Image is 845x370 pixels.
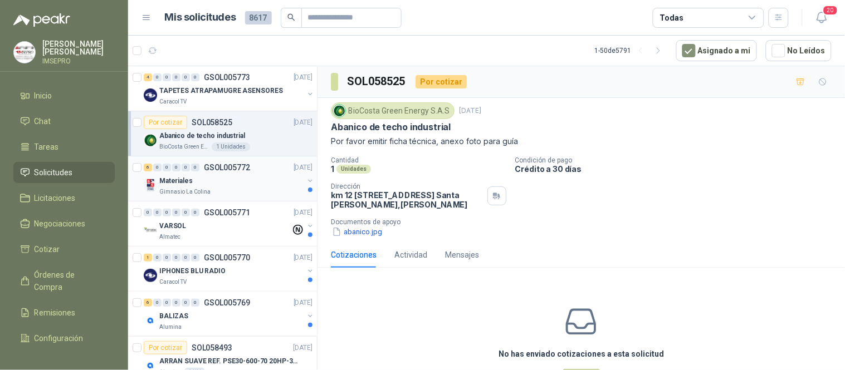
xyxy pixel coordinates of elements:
[144,161,315,196] a: 6 0 0 0 0 0 GSOL005772[DATE] Company LogoMaterialesGimnasio La Colina
[13,264,115,298] a: Órdenes de Compra
[331,164,334,174] p: 1
[331,121,451,133] p: Abanico de techo industrial
[347,73,407,90] h3: SOL058525
[823,5,838,16] span: 20
[294,117,312,128] p: [DATE]
[13,302,115,323] a: Remisiones
[331,249,377,261] div: Cotizaciones
[35,218,86,230] span: Negociaciones
[331,182,483,190] p: Dirección
[204,164,250,171] p: GSOL005772
[153,73,162,81] div: 0
[172,164,180,171] div: 0
[144,73,152,81] div: 4
[159,311,188,322] p: BALIZAS
[331,156,506,164] p: Cantidad
[336,165,371,174] div: Unidades
[144,299,152,307] div: 6
[163,299,171,307] div: 0
[294,162,312,173] p: [DATE]
[13,85,115,106] a: Inicio
[153,254,162,262] div: 0
[159,278,187,287] p: Caracol TV
[294,208,312,218] p: [DATE]
[144,88,157,102] img: Company Logo
[13,239,115,260] a: Cotizar
[35,141,59,153] span: Tareas
[191,73,199,81] div: 0
[459,106,481,116] p: [DATE]
[333,105,345,117] img: Company Logo
[35,307,76,319] span: Remisiones
[331,135,832,147] p: Por favor emitir ficha técnica, anexo foto para guía
[515,164,841,174] p: Crédito a 30 días
[331,190,483,209] p: km 12 [STREET_ADDRESS] Santa [PERSON_NAME] , [PERSON_NAME]
[144,134,157,147] img: Company Logo
[42,40,115,56] p: [PERSON_NAME] [PERSON_NAME]
[191,254,199,262] div: 0
[331,218,841,226] p: Documentos de apoyo
[191,164,199,171] div: 0
[153,209,162,216] div: 0
[159,142,209,151] p: BioCosta Green Energy S.A.S
[595,42,667,60] div: 1 - 50 de 5791
[182,299,190,307] div: 0
[144,341,187,354] div: Por cotizar
[245,11,272,24] span: 8617
[13,328,115,349] a: Configuración
[35,166,73,179] span: Solicitudes
[13,188,115,209] a: Licitaciones
[159,86,283,96] p: TAPETES ATRAPAMUGRE ASENSORES
[182,254,190,262] div: 0
[204,254,250,262] p: GSOL005770
[204,299,250,307] p: GSOL005769
[35,243,60,255] span: Cotizar
[144,296,315,332] a: 6 0 0 0 0 0 GSOL005769[DATE] Company LogoBALIZASAlumina
[165,9,236,26] h1: Mis solicitudes
[13,13,70,27] img: Logo peakr
[294,298,312,308] p: [DATE]
[144,206,315,241] a: 0 0 0 0 0 0 GSOL005771[DATE] Company LogoVARSOLAlmatec
[153,164,162,171] div: 0
[13,111,115,132] a: Chat
[766,40,832,61] button: No Leídos
[515,156,841,164] p: Condición de pago
[182,209,190,216] div: 0
[144,179,157,192] img: Company Logo
[35,332,84,344] span: Configuración
[42,58,115,65] p: IMSEPRO
[172,73,180,81] div: 0
[163,164,171,171] div: 0
[191,209,199,216] div: 0
[287,13,295,21] span: search
[128,111,317,156] a: Por cotizarSOL058525[DATE] Company LogoAbanico de techo industrialBioCosta Green Energy S.A.S1 Un...
[144,71,315,106] a: 4 0 0 0 0 0 GSOL005773[DATE] Company LogoTAPETES ATRAPAMUGRE ASENSORESCaracol TV
[13,136,115,157] a: Tareas
[159,356,298,367] p: ARRAN SUAVE REF. PSE30-600-70 20HP-30A
[13,213,115,234] a: Negociaciones
[294,343,312,353] p: [DATE]
[35,115,51,127] span: Chat
[191,299,199,307] div: 0
[204,73,250,81] p: GSOL005773
[163,73,171,81] div: 0
[159,266,226,277] p: IPHONES BLU RADIO
[172,299,180,307] div: 0
[445,249,479,261] div: Mensajes
[294,253,312,263] p: [DATE]
[159,176,193,186] p: Materiales
[144,209,152,216] div: 0
[159,323,182,332] p: Alumina
[499,348,664,360] h3: No has enviado cotizaciones a esta solicitud
[660,12,683,24] div: Todas
[204,209,250,216] p: GSOL005771
[192,119,232,126] p: SOL058525
[159,131,245,141] p: Abanico de techo industrial
[144,254,152,262] div: 1
[13,162,115,183] a: Solicitudes
[172,254,180,262] div: 0
[144,164,152,171] div: 6
[163,209,171,216] div: 0
[182,164,190,171] div: 0
[812,8,832,28] button: 20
